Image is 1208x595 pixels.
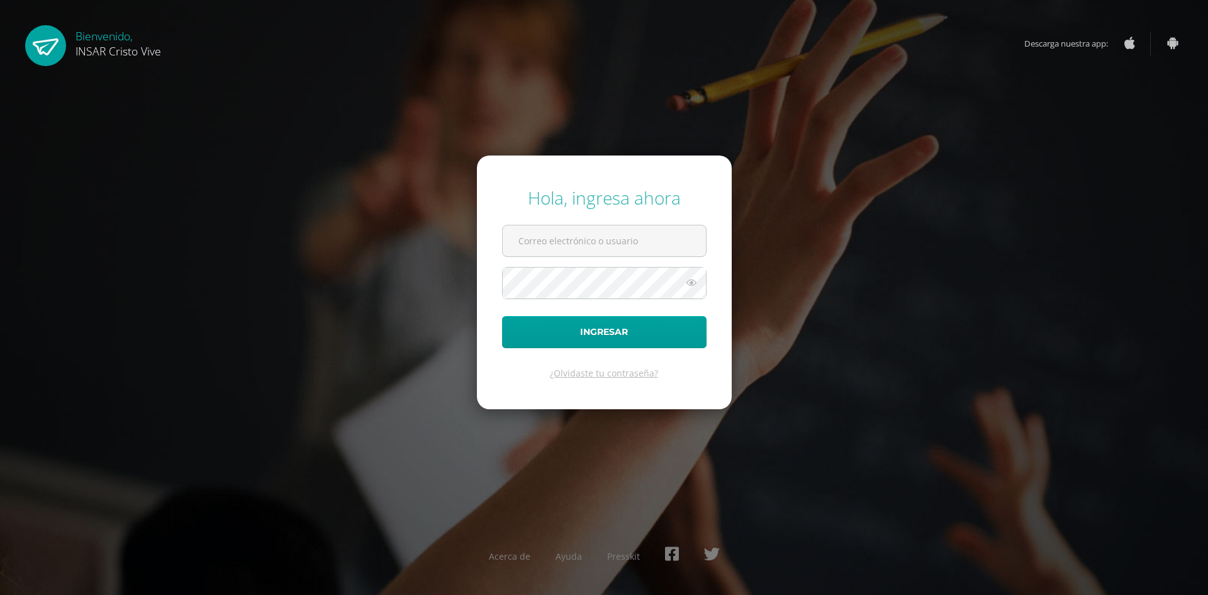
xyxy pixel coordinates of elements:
[550,367,658,379] a: ¿Olvidaste tu contraseña?
[1024,31,1121,55] span: Descarga nuestra app:
[503,225,706,256] input: Correo electrónico o usuario
[502,186,707,210] div: Hola, ingresa ahora
[502,316,707,348] button: Ingresar
[75,25,161,59] div: Bienvenido,
[556,550,582,562] a: Ayuda
[489,550,530,562] a: Acerca de
[607,550,640,562] a: Presskit
[75,43,161,59] span: INSAR Cristo Vive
